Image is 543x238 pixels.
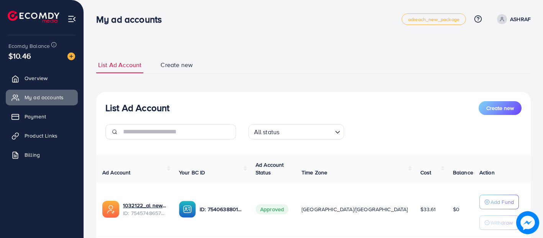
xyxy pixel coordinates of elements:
[67,15,76,23] img: menu
[6,147,78,162] a: Billing
[302,205,408,213] span: [GEOGRAPHIC_DATA]/[GEOGRAPHIC_DATA]
[402,13,466,25] a: adreach_new_package
[420,205,436,213] span: $33.61
[123,202,167,209] a: 1032122_al new_1756881546706
[453,169,473,176] span: Balance
[161,61,193,69] span: Create new
[248,124,344,140] div: Search for option
[96,14,168,25] h3: My ad accounts
[25,94,64,101] span: My ad accounts
[6,128,78,143] a: Product Links
[256,204,289,214] span: Approved
[302,169,327,176] span: Time Zone
[123,202,167,217] div: <span class='underline'>1032122_al new_1756881546706</span></br>7545748657711988753
[479,195,519,209] button: Add Fund
[256,161,284,176] span: Ad Account Status
[494,14,531,24] a: ASHRAF
[479,215,519,230] button: Withdraw
[25,74,48,82] span: Overview
[486,104,514,112] span: Create new
[98,61,141,69] span: List Ad Account
[408,17,459,22] span: adreach_new_package
[491,218,513,227] p: Withdraw
[67,53,75,60] img: image
[25,113,46,120] span: Payment
[102,201,119,218] img: ic-ads-acc.e4c84228.svg
[8,11,59,23] img: logo
[479,101,522,115] button: Create new
[253,126,281,138] span: All status
[179,169,205,176] span: Your BC ID
[491,197,514,207] p: Add Fund
[25,151,40,159] span: Billing
[479,169,495,176] span: Action
[123,209,167,217] span: ID: 7545748657711988753
[6,109,78,124] a: Payment
[8,42,50,50] span: Ecomdy Balance
[102,169,131,176] span: Ad Account
[25,132,57,140] span: Product Links
[510,15,531,24] p: ASHRAF
[6,71,78,86] a: Overview
[179,201,196,218] img: ic-ba-acc.ded83a64.svg
[282,125,331,138] input: Search for option
[105,102,169,113] h3: List Ad Account
[516,211,539,234] img: image
[420,169,431,176] span: Cost
[200,205,243,214] p: ID: 7540638801937629201
[6,90,78,105] a: My ad accounts
[8,50,31,61] span: $10.46
[453,205,459,213] span: $0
